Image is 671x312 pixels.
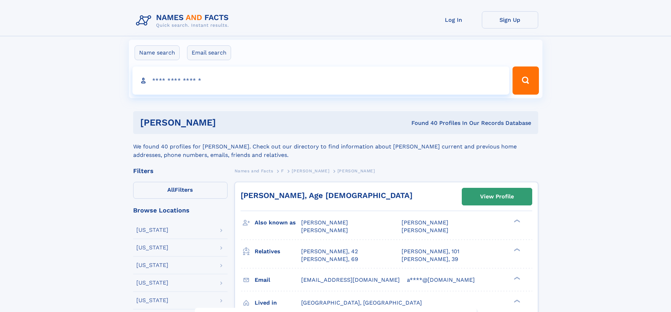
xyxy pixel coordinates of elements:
[292,168,329,173] span: [PERSON_NAME]
[301,276,400,283] span: [EMAIL_ADDRESS][DOMAIN_NAME]
[313,119,531,127] div: Found 40 Profiles In Our Records Database
[402,219,448,226] span: [PERSON_NAME]
[480,189,514,205] div: View Profile
[241,191,412,200] a: [PERSON_NAME], Age [DEMOGRAPHIC_DATA]
[462,188,532,205] a: View Profile
[301,255,358,263] a: [PERSON_NAME], 69
[512,247,521,252] div: ❯
[301,299,422,306] span: [GEOGRAPHIC_DATA], [GEOGRAPHIC_DATA]
[301,219,348,226] span: [PERSON_NAME]
[301,227,348,234] span: [PERSON_NAME]
[140,118,314,127] h1: [PERSON_NAME]
[512,66,539,95] button: Search Button
[337,168,375,173] span: [PERSON_NAME]
[425,11,482,28] a: Log In
[136,262,168,268] div: [US_STATE]
[255,274,301,286] h3: Email
[402,248,459,255] a: [PERSON_NAME], 101
[281,166,284,175] a: F
[135,45,180,60] label: Name search
[132,66,510,95] input: search input
[482,11,538,28] a: Sign Up
[301,248,358,255] a: [PERSON_NAME], 42
[281,168,284,173] span: F
[255,217,301,229] h3: Also known as
[136,298,168,303] div: [US_STATE]
[133,11,235,30] img: Logo Names and Facts
[255,297,301,309] h3: Lived in
[512,219,521,223] div: ❯
[133,182,228,199] label: Filters
[402,255,458,263] a: [PERSON_NAME], 39
[133,168,228,174] div: Filters
[136,280,168,286] div: [US_STATE]
[292,166,329,175] a: [PERSON_NAME]
[235,166,273,175] a: Names and Facts
[402,227,448,234] span: [PERSON_NAME]
[512,276,521,280] div: ❯
[255,246,301,257] h3: Relatives
[133,207,228,214] div: Browse Locations
[187,45,231,60] label: Email search
[167,186,175,193] span: All
[136,245,168,250] div: [US_STATE]
[512,299,521,303] div: ❯
[133,134,538,159] div: We found 40 profiles for [PERSON_NAME]. Check out our directory to find information about [PERSON...
[136,227,168,233] div: [US_STATE]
